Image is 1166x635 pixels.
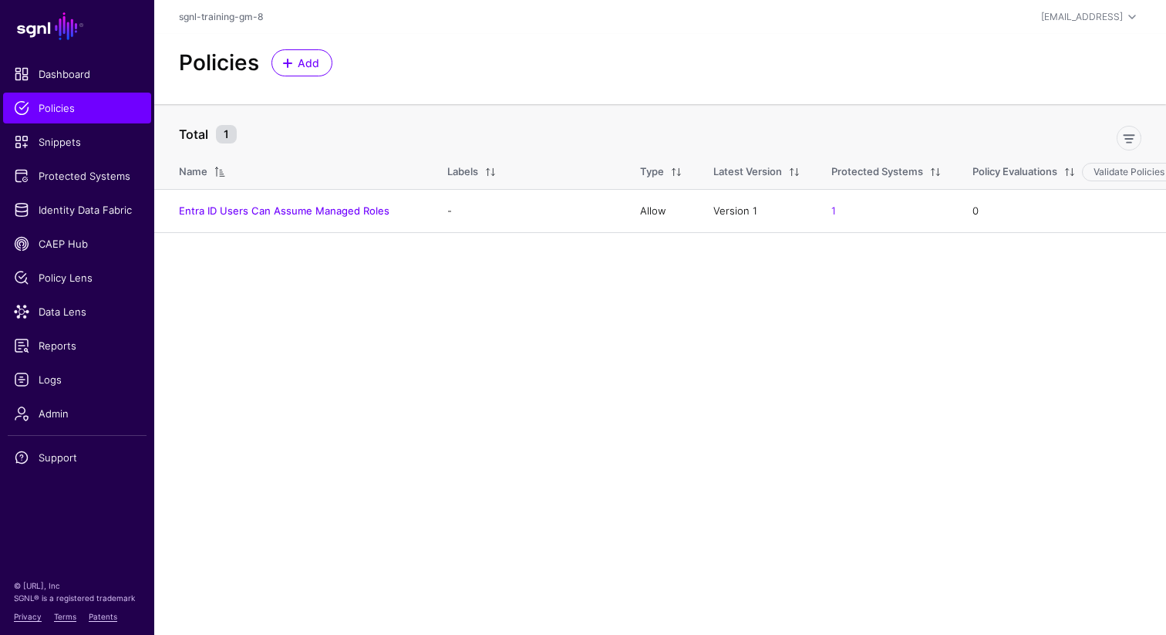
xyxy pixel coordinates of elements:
div: Latest Version [713,164,782,180]
span: Protected Systems [14,168,140,184]
span: Dashboard [14,66,140,82]
span: Add [296,55,322,71]
span: Data Lens [14,304,140,319]
a: Policy Lens [3,262,151,293]
strong: Total [179,127,208,142]
div: Labels [447,164,478,180]
td: - [432,189,625,233]
p: SGNL® is a registered trademark [14,592,140,604]
small: 1 [216,125,237,144]
a: Data Lens [3,296,151,327]
a: Terms [54,612,76,621]
a: Policies [3,93,151,123]
span: Support [14,450,140,465]
a: Admin [3,398,151,429]
a: Snippets [3,127,151,157]
td: 0 [957,189,1166,233]
span: Policy Lens [14,270,140,285]
span: Identity Data Fabric [14,202,140,218]
td: Version 1 [698,189,816,233]
a: CAEP Hub [3,228,151,259]
a: Logs [3,364,151,395]
a: Dashboard [3,59,151,90]
h2: Policies [179,50,259,76]
div: Policy Evaluations [972,164,1057,180]
div: Type [640,164,664,180]
a: Entra ID Users Can Assume Managed Roles [179,204,389,217]
span: Logs [14,372,140,387]
a: Protected Systems [3,160,151,191]
span: Policies [14,100,140,116]
div: [EMAIL_ADDRESS] [1041,10,1123,24]
span: Reports [14,338,140,353]
a: Add [271,49,332,76]
a: SGNL [9,9,145,43]
td: Allow [625,189,698,233]
a: 1 [831,204,836,217]
a: Reports [3,330,151,361]
span: Admin [14,406,140,421]
span: CAEP Hub [14,236,140,252]
a: Patents [89,612,117,621]
a: sgnl-training-gm-8 [179,11,263,22]
div: Name [179,164,207,180]
div: Protected Systems [831,164,923,180]
a: Identity Data Fabric [3,194,151,225]
p: © [URL], Inc [14,579,140,592]
span: Snippets [14,134,140,150]
a: Privacy [14,612,42,621]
